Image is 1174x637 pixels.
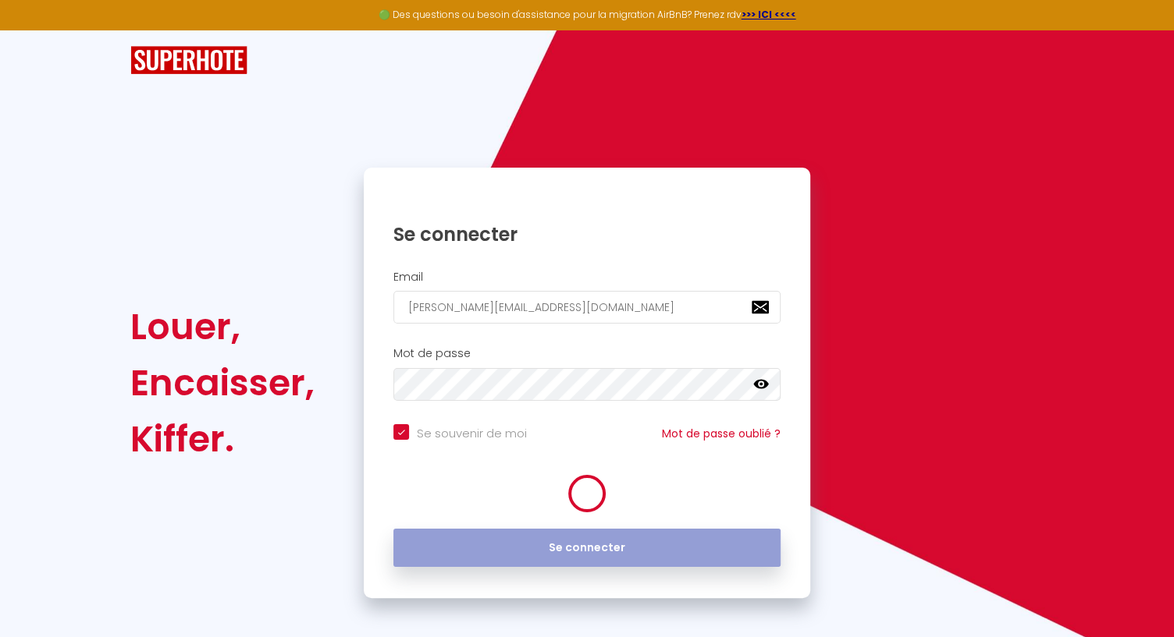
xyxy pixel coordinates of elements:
[130,411,315,467] div: Kiffer.
[393,291,781,324] input: Ton Email
[130,355,315,411] div: Encaisser,
[393,347,781,360] h2: Mot de passe
[742,8,796,21] a: >>> ICI <<<<
[393,529,781,568] button: Se connecter
[130,299,315,355] div: Louer,
[393,222,781,246] h1: Se connecter
[662,426,781,441] a: Mot de passe oublié ?
[130,46,247,75] img: SuperHote logo
[393,271,781,284] h2: Email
